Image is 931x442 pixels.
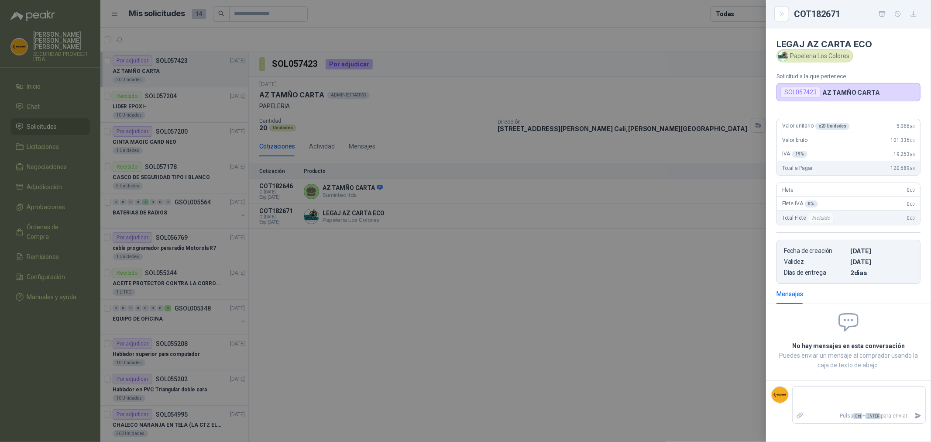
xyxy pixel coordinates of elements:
[792,151,808,158] div: 19 %
[850,269,913,276] p: 2 dias
[782,213,836,223] span: Total Flete
[907,215,915,221] span: 0
[778,51,788,61] img: Company Logo
[853,413,862,419] span: Ctrl
[910,216,915,221] span: ,00
[782,137,807,143] span: Valor bruto
[782,187,794,193] span: Flete
[782,151,807,158] span: IVA
[784,258,847,266] p: Validez
[850,258,913,266] p: [DATE]
[776,9,787,19] button: Close
[794,7,921,21] div: COT182671
[805,200,818,207] div: 0 %
[822,89,880,96] p: AZ TAMÑO CARTA
[910,166,915,171] span: ,84
[907,201,915,207] span: 0
[808,213,834,223] div: Incluido
[807,408,911,424] p: Pulsa + para enviar
[776,289,803,299] div: Mensajes
[911,408,925,424] button: Enviar
[772,387,788,403] img: Company Logo
[784,269,847,276] p: Días de entrega
[782,123,850,130] span: Valor unitario
[776,351,921,370] p: Puedes enviar un mensaje al comprador usando la caja de texto de abajo.
[776,341,921,351] h2: No hay mensajes en esta conversación
[850,247,913,255] p: [DATE]
[910,124,915,129] span: ,80
[776,39,921,49] h4: LEGAJ AZ CARTA ECO
[907,187,915,193] span: 0
[910,202,915,207] span: ,00
[793,408,807,424] label: Adjuntar archivos
[890,165,915,171] span: 120.589
[910,138,915,143] span: ,00
[782,200,818,207] span: Flete IVA
[910,152,915,157] span: ,84
[897,123,915,129] span: 5.066
[815,123,850,130] div: x 20 Unidades
[784,247,847,255] p: Fecha de creación
[776,49,853,62] div: Papeleria Los Colores
[782,165,813,171] span: Total a Pagar
[780,87,821,97] div: SOL057423
[893,151,915,157] span: 19.253
[866,413,881,419] span: ENTER
[890,137,915,143] span: 101.336
[776,73,921,79] p: Solicitud a la que pertenece
[910,188,915,193] span: ,00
